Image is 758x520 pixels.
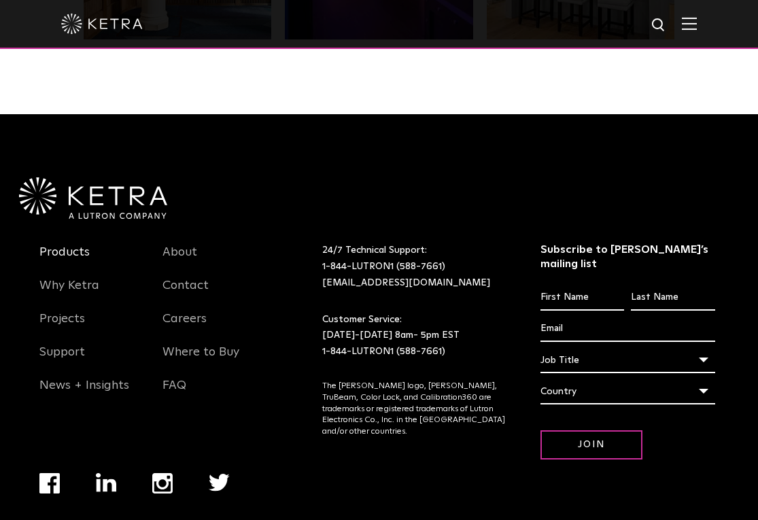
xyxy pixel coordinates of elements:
img: Hamburger%20Nav.svg [682,17,697,30]
input: Join [540,430,642,460]
input: Last Name [631,285,714,311]
p: 24/7 Technical Support: [322,243,506,291]
img: instagram [152,473,173,493]
a: 1-844-LUTRON1 (588-7661) [322,262,445,271]
a: 1-844-LUTRON1 (588-7661) [322,347,445,356]
a: Where to Buy [162,345,239,376]
a: Products [39,245,90,276]
a: Careers [162,311,207,343]
img: search icon [651,17,668,34]
a: Contact [162,278,209,309]
h3: Subscribe to [PERSON_NAME]’s mailing list [540,243,715,271]
a: FAQ [162,378,186,409]
a: News + Insights [39,378,129,409]
input: Email [540,316,715,342]
div: Navigation Menu [39,243,143,409]
p: Customer Service: [DATE]-[DATE] 8am- 5pm EST [322,312,506,360]
div: Navigation Menu [162,243,266,409]
input: First Name [540,285,624,311]
a: Why Ketra [39,278,99,309]
a: Projects [39,311,85,343]
img: linkedin [96,473,117,492]
div: Job Title [540,347,715,373]
a: [EMAIL_ADDRESS][DOMAIN_NAME] [322,278,490,288]
div: Country [540,379,715,404]
img: facebook [39,473,60,493]
img: twitter [209,474,230,491]
p: The [PERSON_NAME] logo, [PERSON_NAME], TruBeam, Color Lock, and Calibration360 are trademarks or ... [322,381,506,438]
a: Support [39,345,85,376]
img: ketra-logo-2019-white [61,14,143,34]
img: Ketra-aLutronCo_White_RGB [19,177,167,220]
a: About [162,245,197,276]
